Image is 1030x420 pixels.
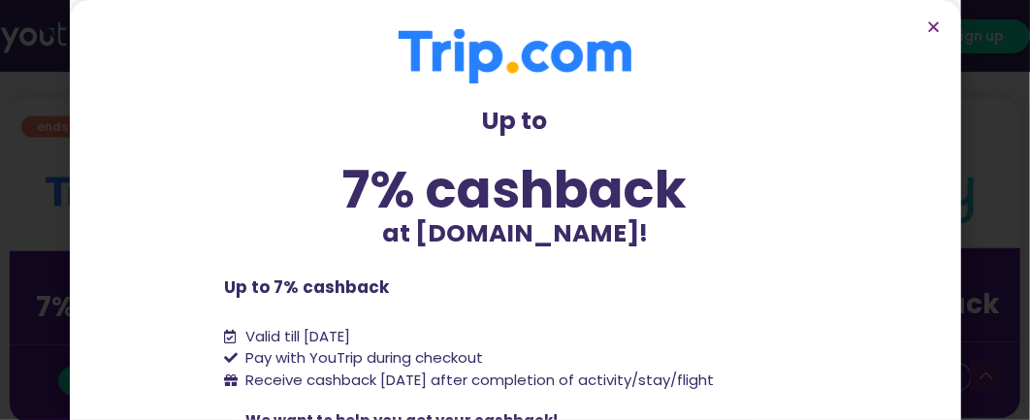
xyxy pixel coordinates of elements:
[224,103,806,140] p: Up to
[246,370,715,390] span: Receive cashback [DATE] after completion of activity/stay/flight
[224,275,389,299] b: Up to 7% cashback
[241,347,484,370] span: Pay with YouTrip during checkout
[224,215,806,252] p: at [DOMAIN_NAME]!
[246,326,351,346] span: Valid till [DATE]
[224,164,806,215] div: 7% cashback
[927,19,942,34] a: Close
